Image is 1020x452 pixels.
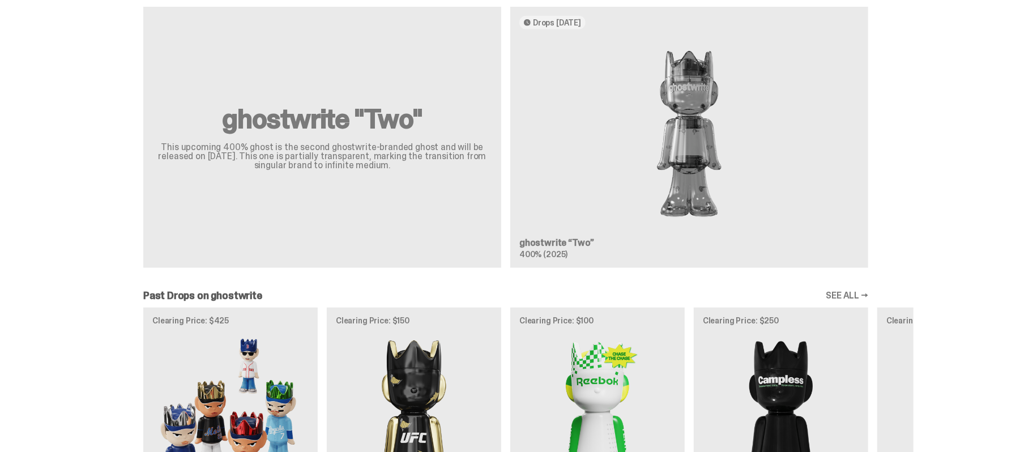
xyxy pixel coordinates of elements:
h3: ghostwrite “Two” [519,238,859,248]
h2: Past Drops on ghostwrite [143,291,262,301]
p: Clearing Price: $250 [703,317,859,325]
p: Clearing Price: $100 [519,317,676,325]
span: Drops [DATE] [533,18,581,27]
h2: ghostwrite "Two" [157,105,488,133]
span: 400% (2025) [519,249,567,259]
img: Two [519,39,859,230]
p: Clearing Price: $425 [152,317,309,325]
p: This upcoming 400% ghost is the second ghostwrite-branded ghost and will be released on [DATE]. T... [157,143,488,170]
a: SEE ALL → [826,291,868,300]
p: Clearing Price: $150 [336,317,492,325]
